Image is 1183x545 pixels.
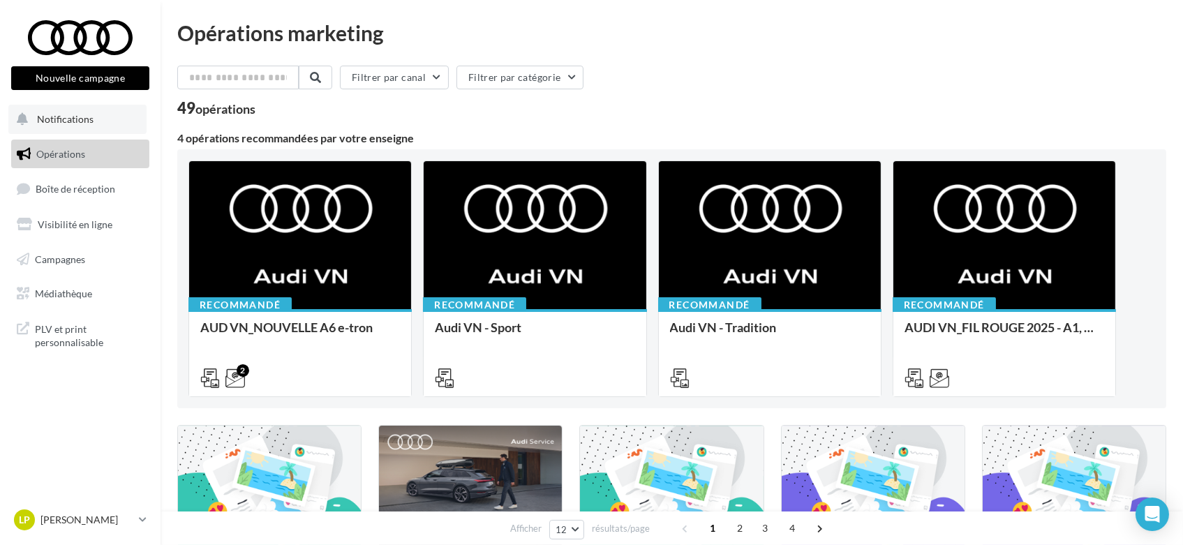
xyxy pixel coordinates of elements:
[35,320,144,350] span: PLV et print personnalisable
[658,297,761,313] div: Recommandé
[556,524,567,535] span: 12
[188,297,292,313] div: Recommandé
[200,320,400,348] div: AUD VN_NOUVELLE A6 e-tron
[195,103,255,115] div: opérations
[177,100,255,116] div: 49
[35,288,92,299] span: Médiathèque
[11,507,149,533] a: LP [PERSON_NAME]
[754,517,776,539] span: 3
[8,105,147,134] button: Notifications
[19,513,30,527] span: LP
[729,517,751,539] span: 2
[893,297,996,313] div: Recommandé
[177,133,1166,144] div: 4 opérations recommandées par votre enseigne
[8,245,152,274] a: Campagnes
[8,314,152,355] a: PLV et print personnalisable
[37,113,94,125] span: Notifications
[40,513,133,527] p: [PERSON_NAME]
[237,364,249,377] div: 2
[38,218,112,230] span: Visibilité en ligne
[177,22,1166,43] div: Opérations marketing
[510,522,542,535] span: Afficher
[423,297,526,313] div: Recommandé
[781,517,803,539] span: 4
[670,320,870,348] div: Audi VN - Tradition
[905,320,1104,348] div: AUDI VN_FIL ROUGE 2025 - A1, Q2, Q3, Q5 et Q4 e-tron
[549,520,585,539] button: 12
[592,522,650,535] span: résultats/page
[435,320,634,348] div: Audi VN - Sport
[36,183,115,195] span: Boîte de réception
[8,174,152,204] a: Boîte de réception
[35,253,85,264] span: Campagnes
[456,66,583,89] button: Filtrer par catégorie
[8,279,152,308] a: Médiathèque
[8,140,152,169] a: Opérations
[8,210,152,239] a: Visibilité en ligne
[11,66,149,90] button: Nouvelle campagne
[1136,498,1169,531] div: Open Intercom Messenger
[36,148,85,160] span: Opérations
[701,517,724,539] span: 1
[340,66,449,89] button: Filtrer par canal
